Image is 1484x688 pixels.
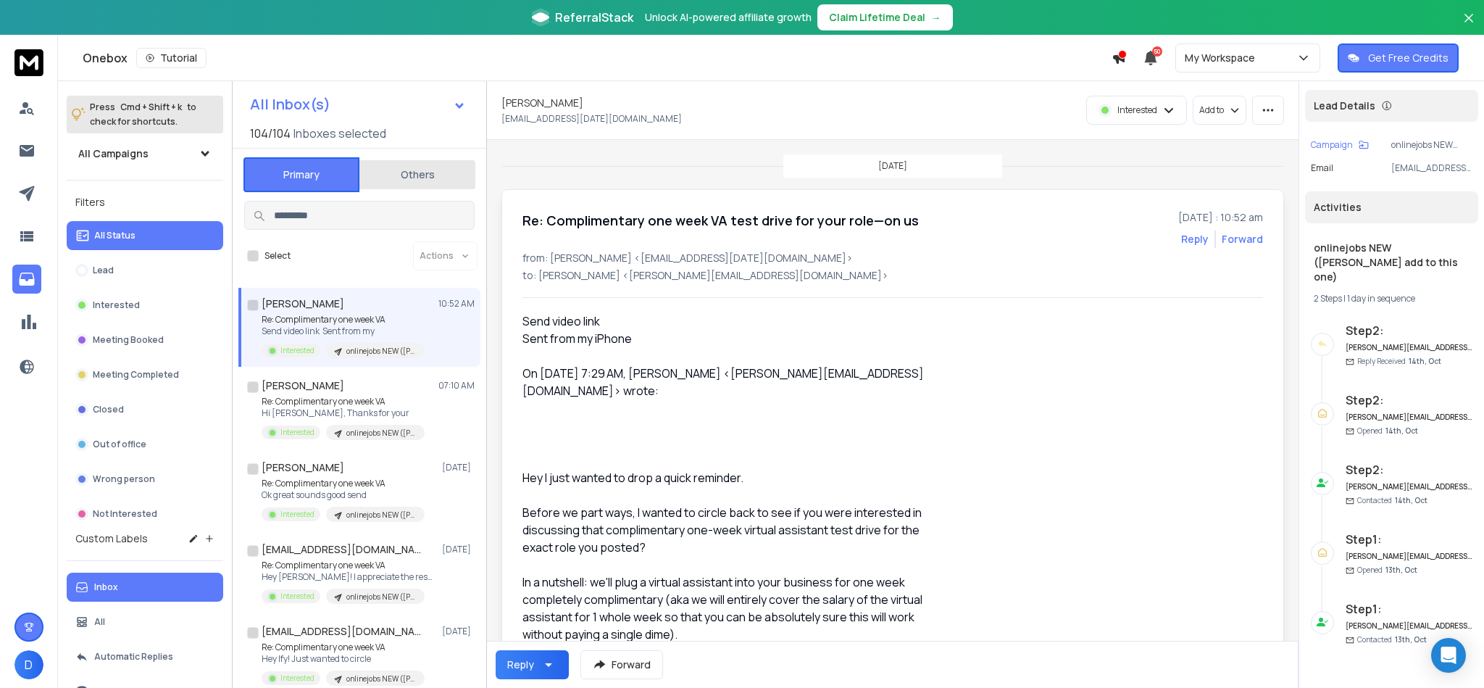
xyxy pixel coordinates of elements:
div: Before we part ways, I wanted to circle back to see if you were interested in discussing that com... [522,504,946,556]
p: Re: Complimentary one week VA [262,560,435,571]
h1: [PERSON_NAME] [262,297,344,311]
button: Reply [496,650,569,679]
p: [DATE] : 10:52 am [1178,210,1263,225]
button: Get Free Credits [1338,43,1459,72]
button: All Campaigns [67,139,223,168]
p: Get Free Credits [1368,51,1448,65]
div: Open Intercom Messenger [1431,638,1466,673]
p: [EMAIL_ADDRESS][DATE][DOMAIN_NAME] [1391,162,1472,174]
button: Claim Lifetime Deal→ [817,4,953,30]
button: All Status [67,221,223,250]
p: Re: Complimentary one week VA [262,314,425,326]
button: Interested [67,291,223,320]
span: 2 Steps [1314,292,1342,304]
p: Wrong person [93,473,155,485]
p: Add to [1199,104,1224,116]
p: Interested [280,345,314,356]
p: 10:52 AM [438,298,475,310]
div: Sent from my iPhone [522,330,946,347]
button: Closed [67,395,223,424]
span: 1 day in sequence [1347,292,1415,304]
h3: Filters [67,192,223,212]
h6: [PERSON_NAME][EMAIL_ADDRESS][DOMAIN_NAME] [1346,551,1472,562]
p: Automatic Replies [94,651,173,663]
p: Re: Complimentary one week VA [262,478,425,489]
p: Lead [93,265,114,276]
button: Primary [243,157,359,192]
button: Reply [1181,232,1209,246]
button: Not Interested [67,500,223,529]
button: Campaign [1311,139,1369,151]
h3: Inboxes selected [293,125,386,142]
h1: All Inbox(s) [250,97,330,112]
p: My Workspace [1185,51,1261,65]
button: Meeting Completed [67,360,223,389]
p: Email [1311,162,1333,174]
div: Forward [1222,232,1263,246]
p: Meeting Booked [93,334,164,346]
p: onlinejobs NEW ([PERSON_NAME] add to this one) [346,428,416,439]
button: Forward [580,650,663,679]
p: All [94,616,105,628]
h1: Re: Complimentary one week VA test drive for your role—on us [522,210,919,231]
p: Contacted [1357,495,1427,506]
p: Send video link Sent from my [262,326,425,337]
label: Select [264,250,291,262]
div: Activities [1305,191,1478,223]
p: onlinejobs NEW ([PERSON_NAME] add to this one) [346,674,416,684]
button: All [67,608,223,637]
p: Interested [280,427,314,438]
button: Lead [67,256,223,285]
h6: Step 1 : [1346,600,1472,618]
span: 104 / 104 [250,125,291,142]
blockquote: On [DATE] 7:29 AM, [PERSON_NAME] <[PERSON_NAME][EMAIL_ADDRESS][DOMAIN_NAME]> wrote: [522,365,946,417]
span: → [931,10,941,25]
p: Interested [280,673,314,684]
h6: Step 2 : [1346,461,1472,478]
p: Contacted [1357,634,1427,645]
button: Meeting Booked [67,326,223,355]
h6: [PERSON_NAME][EMAIL_ADDRESS][DOMAIN_NAME] [1346,342,1472,353]
p: Opened [1357,565,1417,576]
p: Not Interested [93,508,157,520]
div: In a nutshell: we'll plug a virtual assistant into your business for one week completely complime... [522,573,946,643]
p: from: [PERSON_NAME] <[EMAIL_ADDRESS][DATE][DOMAIN_NAME]> [522,251,1263,265]
p: Re: Complimentary one week VA [262,396,425,407]
p: [DATE] [442,626,475,637]
p: Inbox [94,581,118,593]
p: onlinejobs NEW ([PERSON_NAME] add to this one) [346,592,416,602]
h6: Step 2 : [1346,322,1472,339]
p: Interested [1117,104,1157,116]
p: Reply Received [1357,356,1441,367]
h6: [PERSON_NAME][EMAIL_ADDRESS][DOMAIN_NAME] [1346,412,1472,423]
p: Interested [280,509,314,520]
h1: [EMAIL_ADDRESS][DOMAIN_NAME] [262,542,421,557]
span: 50 [1152,46,1162,57]
p: onlinejobs NEW ([PERSON_NAME] add to this one) [1391,139,1472,151]
p: Campaign [1311,139,1353,151]
span: 13th, Oct [1385,565,1417,575]
span: 14th, Oct [1385,426,1418,436]
span: D [14,650,43,679]
p: Unlock AI-powered affiliate growth [645,10,812,25]
div: | [1314,293,1470,304]
div: Hey I just wanted to drop a quick reminder. [522,469,946,486]
p: 07:10 AM [438,380,475,391]
h1: onlinejobs NEW ([PERSON_NAME] add to this one) [1314,241,1470,284]
button: Wrong person [67,465,223,494]
span: 14th, Oct [1409,356,1441,366]
h1: [PERSON_NAME] [262,378,344,393]
p: Opened [1357,426,1418,436]
p: [DATE] [878,160,907,172]
span: 14th, Oct [1395,495,1427,505]
p: All Status [94,230,136,241]
p: to: [PERSON_NAME] <[PERSON_NAME][EMAIL_ADDRESS][DOMAIN_NAME]> [522,268,1263,283]
p: Interested [93,299,140,311]
h6: Step 1 : [1346,531,1472,548]
button: All Inbox(s) [238,90,478,119]
h1: [PERSON_NAME] [501,96,583,110]
p: Press to check for shortcuts. [90,100,196,129]
div: Reply [507,658,534,672]
p: Hey [PERSON_NAME]! I appreciate the response. [262,571,435,583]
